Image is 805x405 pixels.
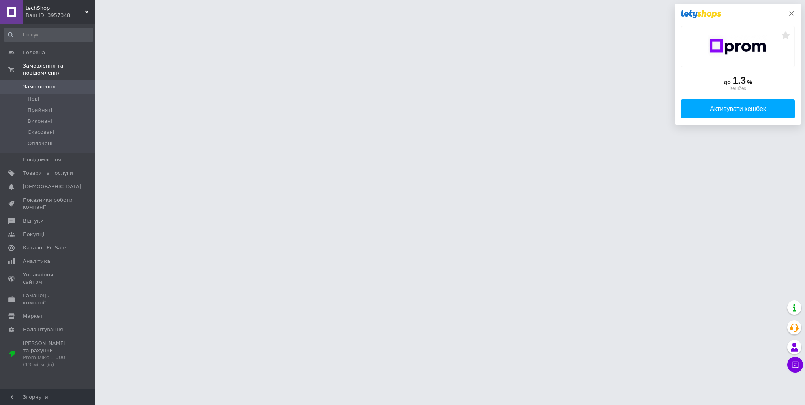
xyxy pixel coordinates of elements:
span: techShop [26,5,85,12]
span: Головна [23,49,45,56]
span: [PERSON_NAME] та рахунки [23,340,73,369]
span: Нові [28,96,39,103]
span: Гаманець компанії [23,292,73,306]
span: Товари та послуги [23,170,73,177]
span: Аналітика [23,258,50,265]
span: Показники роботи компанії [23,197,73,211]
span: Відгуки [23,217,43,225]
span: Управління сайтом [23,271,73,285]
span: Оплачені [28,140,52,147]
span: Виконані [28,118,52,125]
input: Пошук [4,28,93,42]
div: Prom мікс 1 000 (13 місяців) [23,354,73,368]
span: [DEMOGRAPHIC_DATA] [23,183,81,190]
span: Замовлення [23,83,56,90]
span: Прийняті [28,107,52,114]
button: Чат з покупцем [787,357,803,373]
span: Каталог ProSale [23,244,66,251]
div: Ваш ID: 3957348 [26,12,95,19]
span: Покупці [23,231,44,238]
span: Маркет [23,313,43,320]
span: Налаштування [23,326,63,333]
span: Замовлення та повідомлення [23,62,95,77]
span: Скасовані [28,129,54,136]
span: Повідомлення [23,156,61,163]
